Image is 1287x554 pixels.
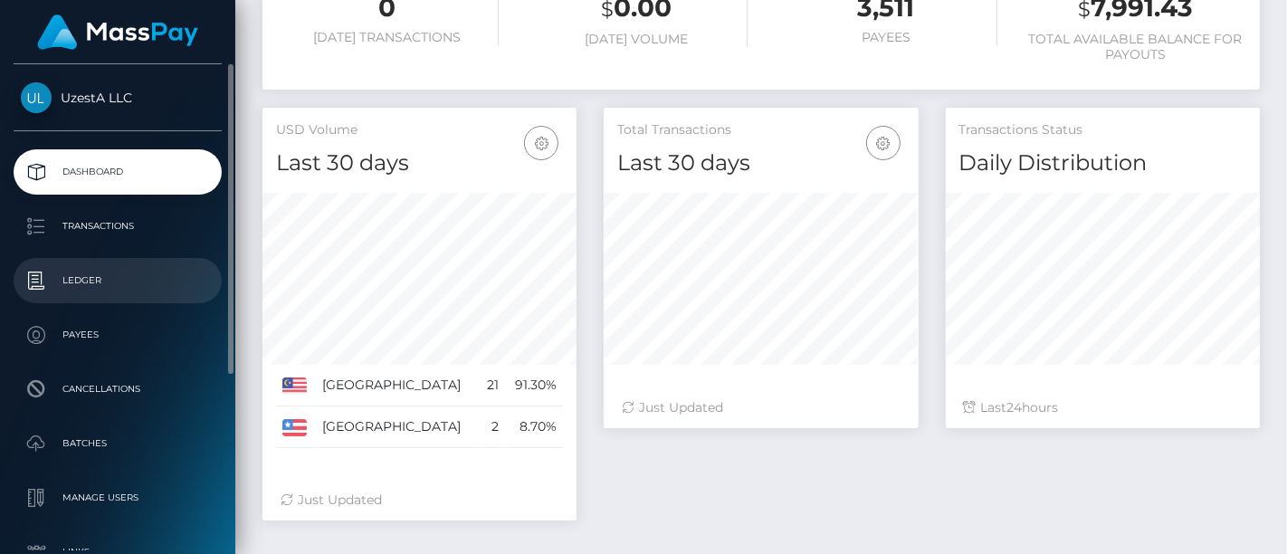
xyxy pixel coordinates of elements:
[479,406,505,448] td: 2
[622,398,900,417] div: Just Updated
[479,365,505,406] td: 21
[21,267,214,294] p: Ledger
[617,148,904,179] h4: Last 30 days
[617,121,904,139] h5: Total Transactions
[14,149,222,195] a: Dashboard
[21,213,214,240] p: Transactions
[276,30,499,45] h6: [DATE] Transactions
[14,367,222,412] a: Cancellations
[282,377,307,394] img: MY.png
[282,419,307,435] img: US.png
[505,365,564,406] td: 91.30%
[37,14,198,50] img: MassPay Logo
[959,148,1246,179] h4: Daily Distribution
[21,484,214,511] p: Manage Users
[1007,399,1023,415] span: 24
[959,121,1246,139] h5: Transactions Status
[276,121,563,139] h5: USD Volume
[21,376,214,403] p: Cancellations
[14,90,222,106] span: UzestA LLC
[14,475,222,521] a: Manage Users
[14,258,222,303] a: Ledger
[21,321,214,349] p: Payees
[1025,32,1247,62] h6: Total Available Balance for Payouts
[775,30,997,45] h6: Payees
[21,82,52,113] img: UzestA LLC
[14,204,222,249] a: Transactions
[21,158,214,186] p: Dashboard
[526,32,748,47] h6: [DATE] Volume
[21,430,214,457] p: Batches
[281,491,558,510] div: Just Updated
[505,406,564,448] td: 8.70%
[316,406,479,448] td: [GEOGRAPHIC_DATA]
[276,148,563,179] h4: Last 30 days
[14,421,222,466] a: Batches
[964,398,1242,417] div: Last hours
[316,365,479,406] td: [GEOGRAPHIC_DATA]
[14,312,222,358] a: Payees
